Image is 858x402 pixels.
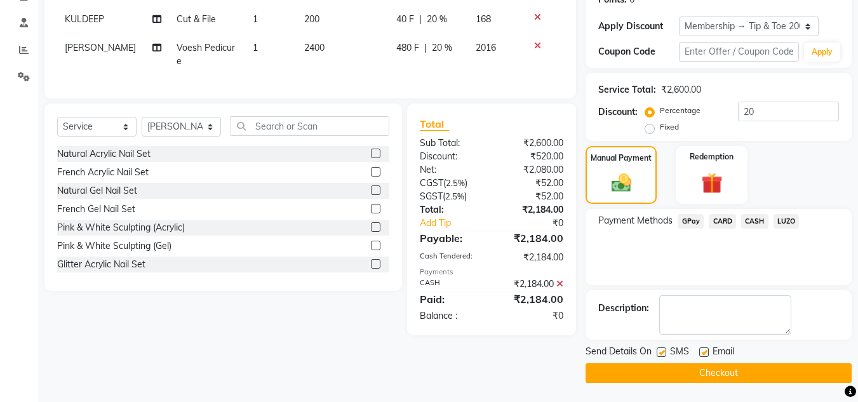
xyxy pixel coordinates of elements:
div: Apply Discount [598,20,678,33]
span: CASH [741,214,768,229]
div: ₹2,184.00 [492,251,573,264]
div: Paid: [410,291,492,307]
span: 2400 [304,42,325,53]
div: Coupon Code [598,45,678,58]
div: ₹2,080.00 [492,163,573,177]
div: Natural Acrylic Nail Set [57,147,151,161]
div: Sub Total: [410,137,492,150]
span: KULDEEP [65,13,104,25]
span: | [419,13,422,26]
span: Payment Methods [598,214,673,227]
button: Apply [804,43,840,62]
span: GPay [678,214,704,229]
input: Search or Scan [231,116,389,136]
span: CGST [420,177,443,189]
div: ₹2,600.00 [661,83,701,97]
div: Glitter Acrylic Nail Set [57,258,145,271]
span: Email [713,345,734,361]
span: 2.5% [445,191,464,201]
span: 200 [304,13,319,25]
div: ₹2,184.00 [492,291,573,307]
button: Checkout [586,363,852,383]
div: ₹52.00 [492,177,573,190]
span: | [424,41,427,55]
div: ₹2,184.00 [492,278,573,291]
img: _gift.svg [695,170,729,196]
div: Discount: [410,150,492,163]
div: French Acrylic Nail Set [57,166,149,179]
div: CASH [410,278,492,291]
span: 20 % [432,41,452,55]
div: Total: [410,203,492,217]
div: Description: [598,302,649,315]
div: Payable: [410,231,492,246]
div: Discount: [598,105,638,119]
div: Cash Tendered: [410,251,492,264]
span: Send Details On [586,345,652,361]
div: ₹2,600.00 [492,137,573,150]
div: Net: [410,163,492,177]
span: 2.5% [446,178,465,188]
span: 480 F [396,41,419,55]
div: ₹2,184.00 [492,203,573,217]
span: 2016 [476,42,496,53]
div: Natural Gel Nail Set [57,184,137,198]
label: Manual Payment [591,152,652,164]
span: LUZO [774,214,800,229]
div: French Gel Nail Set [57,203,135,216]
span: Total [420,117,449,131]
div: ( ) [410,177,492,190]
div: ₹52.00 [492,190,573,203]
span: [PERSON_NAME] [65,42,136,53]
div: Payments [420,267,563,278]
div: Pink & White Sculpting (Gel) [57,239,171,253]
div: Pink & White Sculpting (Acrylic) [57,221,185,234]
span: 168 [476,13,491,25]
span: Voesh Pedicure [177,42,235,67]
label: Fixed [660,121,679,133]
img: _cash.svg [605,171,638,194]
span: SGST [420,191,443,202]
a: Add Tip [410,217,505,230]
span: 40 F [396,13,414,26]
div: ₹0 [506,217,573,230]
label: Redemption [690,151,734,163]
span: 1 [253,42,258,53]
div: ( ) [410,190,492,203]
span: 20 % [427,13,447,26]
span: SMS [670,345,689,361]
div: Service Total: [598,83,656,97]
div: ₹520.00 [492,150,573,163]
div: ₹0 [492,309,573,323]
span: CARD [709,214,736,229]
div: Balance : [410,309,492,323]
label: Percentage [660,105,700,116]
div: ₹2,184.00 [492,231,573,246]
span: 1 [253,13,258,25]
span: Cut & File [177,13,216,25]
input: Enter Offer / Coupon Code [679,42,799,62]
